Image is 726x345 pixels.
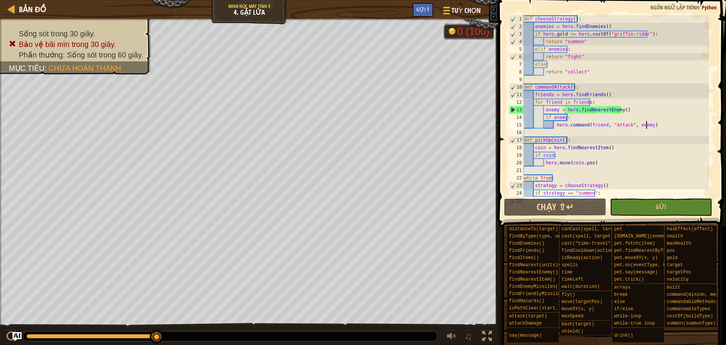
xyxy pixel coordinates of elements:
span: : [44,64,48,72]
span: targetPos [667,270,691,275]
button: ♫ [463,329,476,345]
span: time [562,270,572,275]
span: isPathClear(start, end) [509,306,572,311]
span: Gửi [656,203,666,211]
div: 1 [509,15,524,23]
div: 9 [509,76,524,83]
button: Tuỳ chọn [437,3,485,21]
span: findNearestEnemy() [509,270,558,275]
a: Bản đồ [15,4,46,14]
div: 23 [509,182,524,189]
span: wait(duration) [562,284,600,289]
span: Gợi ý [416,6,430,13]
span: findNearest(units) [509,262,558,268]
span: Mục tiêu [9,64,44,72]
span: attackDamage [509,321,541,326]
span: Phần thưởng: Sống sót trong 60 giây. [19,51,143,59]
li: Bảo vệ bãi mìn trong 30 giây. [9,39,143,50]
span: else [614,299,625,304]
span: attack(target) [509,314,547,319]
span: bash(target) [562,322,594,327]
span: cast(spell, target) [562,234,613,239]
span: move(targetPos) [562,299,602,304]
button: Gửi [610,198,712,216]
div: 16 [509,129,524,136]
button: Bật tắt chế độ toàn màn hình [479,329,495,345]
span: ♫ [465,331,472,342]
span: break [614,292,628,297]
span: while-true loop [614,321,655,326]
span: findFriends() [509,248,544,253]
div: 24 [509,189,524,197]
button: Ctrl + P: Play [4,329,19,345]
span: findNearestItem() [509,277,555,282]
span: findCooldown(action) [562,248,616,253]
span: pos [667,248,675,253]
span: spells [562,262,578,268]
div: 5 [509,45,524,53]
span: findByType(type, units) [509,234,572,239]
span: isReady(action) [562,255,602,261]
button: Tùy chỉnh âm lượng [444,329,459,345]
button: Chạy ⇧↵ [504,198,606,216]
span: findEnemyMissiles() [509,284,561,289]
span: Sống sót trong 30 giây. [19,30,95,38]
span: shield() [562,329,583,334]
span: maxHealth [667,241,691,246]
span: [DOMAIN_NAME](enemy) [614,234,669,239]
span: findFriendlyMissiles() [509,291,569,297]
li: Phần thưởng: Sống sót trong 60 giây. [9,50,143,60]
span: velocity [667,277,689,282]
div: 25 [509,197,524,205]
span: findEnemies() [509,241,544,246]
span: drink() [614,333,633,338]
span: arrays [614,285,630,290]
button: Ask AI [12,332,22,341]
div: Team 'humans' has 0 now of 100 gold earned. [444,23,494,39]
div: 12 [509,98,524,106]
div: 21 [509,167,524,174]
li: Sống sót trong 30 giây. [9,28,143,39]
span: pet.moveXY(x, y) [614,255,658,261]
span: Ngôn ngữ lập trình [650,4,699,11]
span: Chưa hoàn thành [48,64,121,72]
span: Bảo vệ bãi mìn trong 30 giây. [19,40,116,48]
span: if/else [614,306,633,312]
span: pet.say(message) [614,270,658,275]
div: 19 [509,151,524,159]
span: target [667,262,683,268]
div: 2 [509,23,524,30]
span: built [667,285,680,290]
span: moveXY(x, y) [562,306,594,312]
span: commandableTypes [667,306,710,312]
span: : [699,4,702,11]
span: pet [614,226,622,232]
span: pet.fetch(item) [614,241,655,246]
span: timeLeft [562,277,583,282]
div: 3 [509,30,524,38]
span: maxSpeed [562,314,583,319]
div: 13 [509,106,524,114]
div: 18 [509,144,524,151]
span: summon(summonType) [667,321,716,326]
div: 4 [509,38,524,45]
div: 10 [509,83,524,91]
span: findItems() [509,255,539,261]
span: costOf(buildType) [667,314,713,319]
div: 14 [509,114,524,121]
span: distanceTo(target) [509,226,558,232]
span: fly() [562,292,575,297]
span: Tuỳ chọn [451,6,481,16]
span: findHazards() [509,298,544,304]
span: hasEffect(effect) [667,226,713,232]
div: 11 [509,91,524,98]
div: 8 [509,68,524,76]
span: pet.findNearestByType(type) [614,248,687,253]
span: commandableMethods [667,299,716,304]
div: 22 [509,174,524,182]
span: Bản đồ [19,4,46,14]
span: cast("time-travel", target) [562,241,635,246]
div: 0 (100) [457,27,489,37]
div: 15 [509,121,524,129]
span: canCast(spell, target) [562,226,621,232]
